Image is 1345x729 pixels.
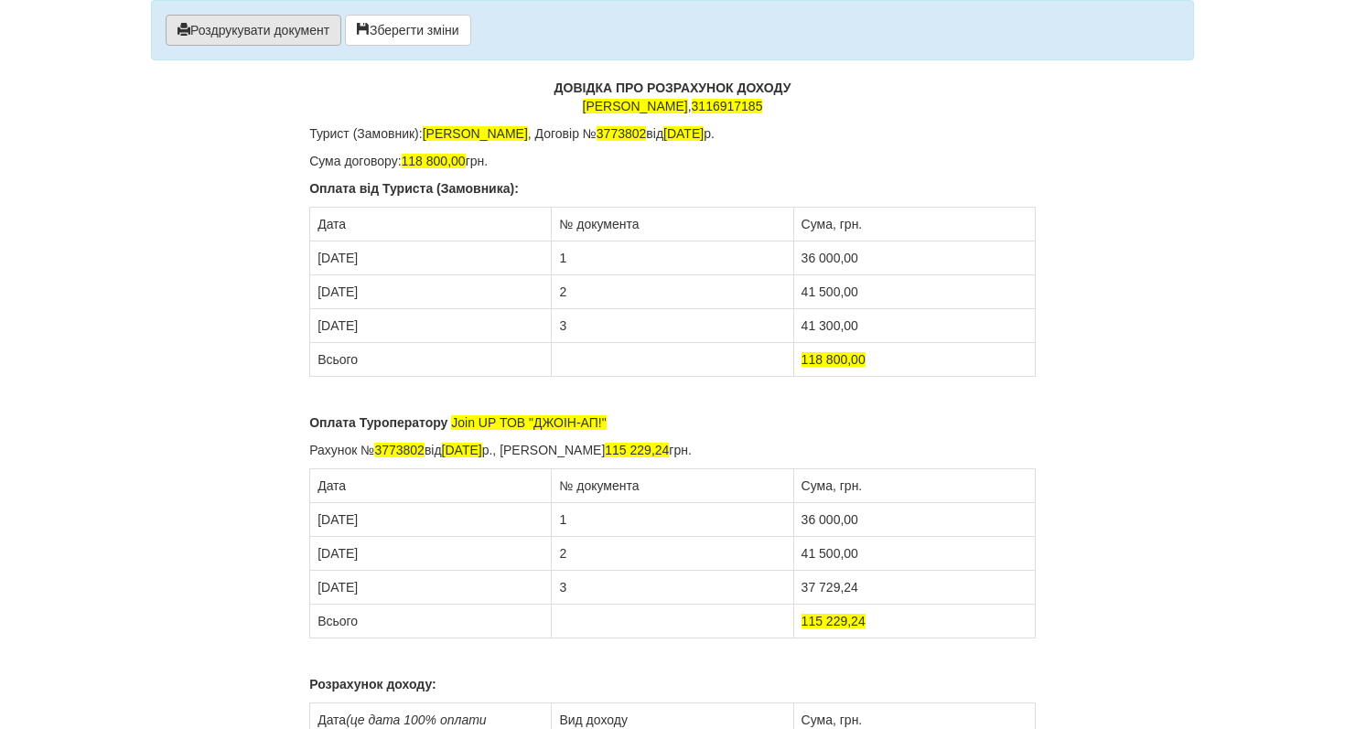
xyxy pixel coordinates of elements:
button: Зберегти зміни [345,15,471,46]
p: Турист (Замовник): , Договір № від р. [309,124,1036,143]
span: [DATE] [663,126,704,141]
td: [DATE] [310,571,552,605]
td: 3 [552,571,793,605]
span: [DATE] [442,443,482,457]
td: 41 500,00 [793,537,1035,571]
span: 115 229,24 [802,614,866,628]
td: [DATE] [310,241,552,275]
span: [PERSON_NAME] [583,99,688,113]
td: 3 [552,309,793,343]
td: [DATE] [310,537,552,571]
td: 1 [552,503,793,537]
b: Оплата від Туриста (Замовника): [309,181,519,196]
b: ДОВІДКА ПРО РОЗРАХУНОК ДОХОДУ [554,80,791,95]
td: [DATE] [310,309,552,343]
td: 41 500,00 [793,275,1035,309]
td: 2 [552,275,793,309]
td: № документа [552,469,793,503]
td: 41 300,00 [793,309,1035,343]
td: 37 729,24 [793,571,1035,605]
td: [DATE] [310,275,552,309]
span: [PERSON_NAME] [423,126,528,141]
p: Рахунок № від р., [PERSON_NAME] грн. [309,441,1036,459]
td: Дата [310,469,552,503]
td: Всього [310,343,552,377]
span: 3116917185 [692,99,763,113]
p: Сума договору: грн. [309,152,1036,170]
td: [DATE] [310,503,552,537]
span: Join UP ТОВ "ДЖОІН-АП!" [451,415,606,430]
span: 3773802 [374,443,425,457]
td: 1 [552,241,793,275]
button: Роздрукувати документ [166,15,341,46]
td: Сума, грн. [793,469,1035,503]
td: 36 000,00 [793,503,1035,537]
td: Сума, грн. [793,208,1035,241]
td: Дата [310,208,552,241]
span: 115 229,24 [605,443,669,457]
td: Всього [310,605,552,638]
td: № документа [552,208,793,241]
span: 118 800,00 [402,154,466,168]
span: 118 800,00 [802,352,866,367]
span: 3773802 [597,126,647,141]
b: Оплата Туроператору [309,415,447,430]
b: Розрахунок доходу: [309,677,436,691]
td: 36 000,00 [793,241,1035,275]
p: , [309,79,1036,115]
td: 2 [552,537,793,571]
